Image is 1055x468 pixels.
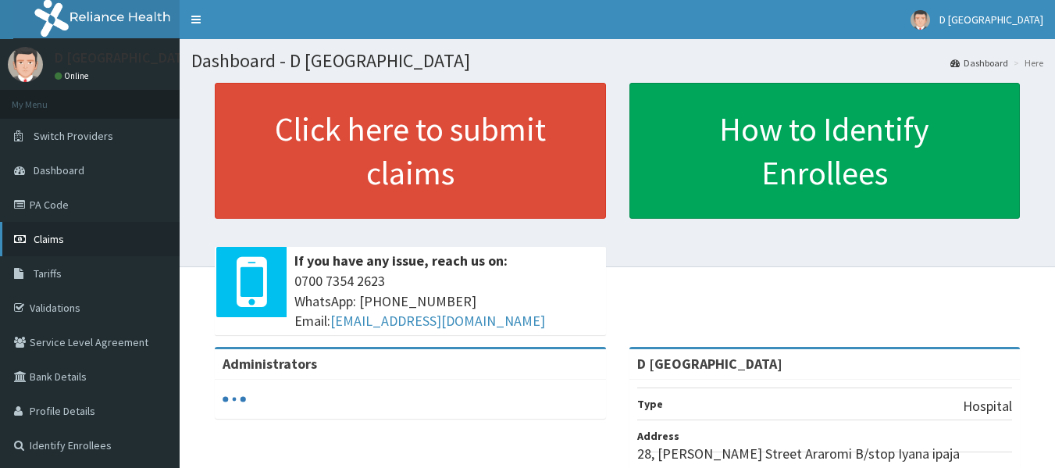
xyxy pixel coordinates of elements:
img: User Image [8,47,43,82]
a: [EMAIL_ADDRESS][DOMAIN_NAME] [330,312,545,330]
span: Switch Providers [34,129,113,143]
span: Claims [34,232,64,246]
img: User Image [911,10,930,30]
a: Click here to submit claims [215,83,606,219]
b: Address [637,429,679,443]
span: Dashboard [34,163,84,177]
svg: audio-loading [223,388,246,411]
b: If you have any issue, reach us on: [294,252,508,270]
li: Here [1010,56,1043,70]
a: Dashboard [950,56,1008,70]
a: Online [55,70,92,81]
span: 0700 7354 2623 WhatsApp: [PHONE_NUMBER] Email: [294,271,598,331]
p: Hospital [963,396,1012,416]
b: Type [637,397,663,411]
p: D [GEOGRAPHIC_DATA] [55,51,195,65]
h1: Dashboard - D [GEOGRAPHIC_DATA] [191,51,1043,71]
span: Tariffs [34,266,62,280]
strong: D [GEOGRAPHIC_DATA] [637,355,782,373]
a: How to Identify Enrollees [629,83,1021,219]
span: D [GEOGRAPHIC_DATA] [939,13,1043,27]
b: Administrators [223,355,317,373]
